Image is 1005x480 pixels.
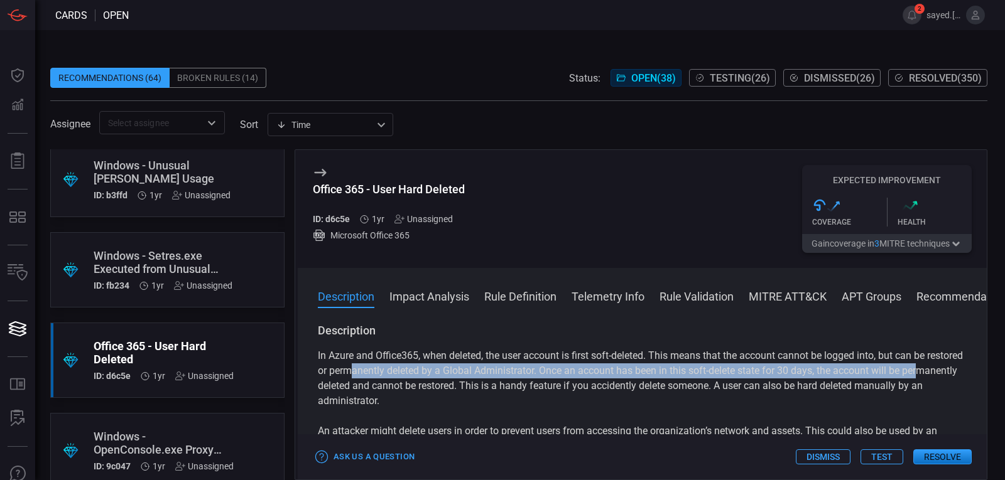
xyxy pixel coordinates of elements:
[3,314,33,344] button: Cards
[94,280,129,291] h5: ID: fb234
[318,323,967,338] h3: Description
[372,214,384,224] span: Jul 25, 2024 3:46 AM
[915,4,925,14] span: 2
[276,119,373,131] div: Time
[240,119,258,131] label: sort
[802,234,972,253] button: Gaincoverage in3MITRE techniques
[569,72,600,84] span: Status:
[175,371,234,381] div: Unassigned
[103,9,129,21] span: open
[94,159,231,185] div: Windows - Unusual Winget Usage
[926,10,961,20] span: sayed.[PERSON_NAME]
[913,449,972,464] button: Resolve
[172,190,231,200] div: Unassigned
[898,218,972,227] div: Health
[572,288,644,303] button: Telemetry Info
[909,72,982,84] span: Resolved ( 350 )
[153,371,165,381] span: Jul 25, 2024 3:46 AM
[874,238,879,248] span: 3
[796,449,850,464] button: Dismiss
[3,90,33,120] button: Detections
[313,214,350,224] h5: ID: d6c5e
[611,69,682,87] button: Open(38)
[94,249,232,275] div: Windows - Setres.exe Executed from Unusual Directory
[888,69,987,87] button: Resolved(350)
[50,118,90,130] span: Assignee
[689,69,776,87] button: Testing(26)
[94,371,131,381] h5: ID: d6c5e
[149,190,162,200] span: Sep 12, 2024 4:30 AM
[313,183,465,196] div: Office 365 - User Hard Deleted
[394,214,453,224] div: Unassigned
[313,229,465,242] div: Microsoft Office 365
[812,218,887,227] div: Coverage
[3,403,33,434] button: ALERT ANALYSIS
[94,339,234,366] div: Office 365 - User Hard Deleted
[203,114,220,132] button: Open
[842,288,901,303] button: APT Groups
[318,348,967,408] p: In Azure and Office365, when deleted, the user account is first soft-deleted. This means that the...
[3,258,33,288] button: Inventory
[318,288,374,303] button: Description
[660,288,734,303] button: Rule Validation
[389,288,469,303] button: Impact Analysis
[50,68,170,88] div: Recommendations (64)
[174,280,232,291] div: Unassigned
[175,461,234,471] div: Unassigned
[3,60,33,90] button: Dashboard
[631,72,676,84] span: Open ( 38 )
[484,288,557,303] button: Rule Definition
[861,449,903,464] button: Test
[170,68,266,88] div: Broken Rules (14)
[55,9,87,21] span: Cards
[94,190,128,200] h5: ID: b3ffd
[153,461,165,471] span: Jul 23, 2024 5:03 AM
[94,430,234,456] div: Windows - OpenConsole.exe Proxy Execution
[710,72,770,84] span: Testing ( 26 )
[313,447,418,467] button: Ask Us a Question
[749,288,827,303] button: MITRE ATT&CK
[3,370,33,400] button: Rule Catalog
[3,146,33,176] button: Reports
[802,175,972,185] h5: Expected Improvement
[151,280,164,291] span: Sep 12, 2024 4:27 AM
[318,424,967,469] p: An attacker might delete users in order to prevent users from accessing the organization’s networ...
[783,69,881,87] button: Dismissed(26)
[804,72,875,84] span: Dismissed ( 26 )
[103,115,200,131] input: Select assignee
[3,202,33,232] button: MITRE - Detection Posture
[903,6,921,24] button: 2
[94,461,131,471] h5: ID: 9c047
